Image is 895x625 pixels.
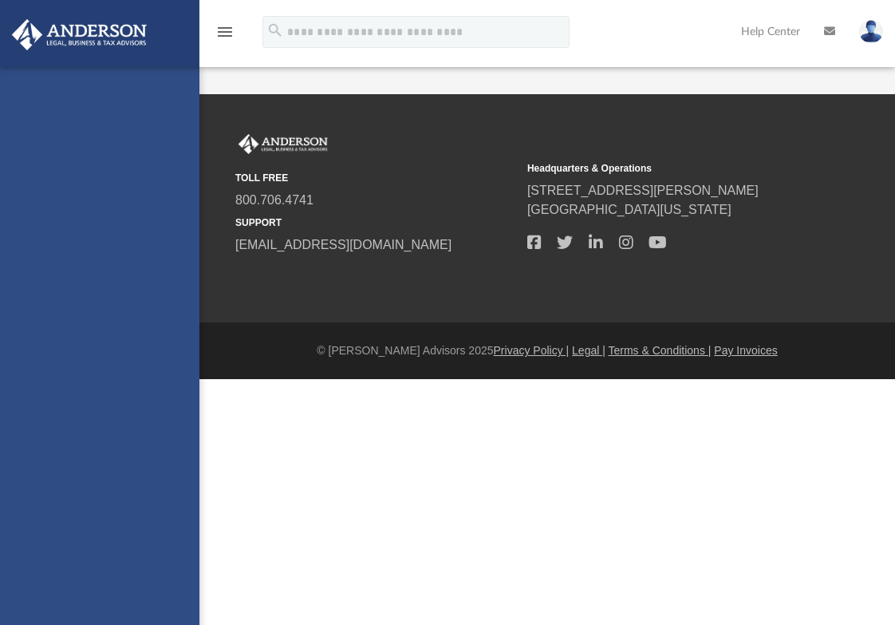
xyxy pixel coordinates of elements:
[199,342,895,359] div: © [PERSON_NAME] Advisors 2025
[714,344,777,357] a: Pay Invoices
[235,238,451,251] a: [EMAIL_ADDRESS][DOMAIN_NAME]
[235,216,516,230] small: SUPPORT
[527,203,731,216] a: [GEOGRAPHIC_DATA][US_STATE]
[572,344,605,357] a: Legal |
[235,134,331,155] img: Anderson Advisors Platinum Portal
[609,344,712,357] a: Terms & Conditions |
[7,19,152,50] img: Anderson Advisors Platinum Portal
[527,161,808,176] small: Headquarters & Operations
[266,22,284,39] i: search
[494,344,570,357] a: Privacy Policy |
[215,22,235,42] i: menu
[215,30,235,42] a: menu
[235,171,516,185] small: TOLL FREE
[859,20,883,43] img: User Pic
[527,184,759,197] a: [STREET_ADDRESS][PERSON_NAME]
[235,193,313,207] a: 800.706.4741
